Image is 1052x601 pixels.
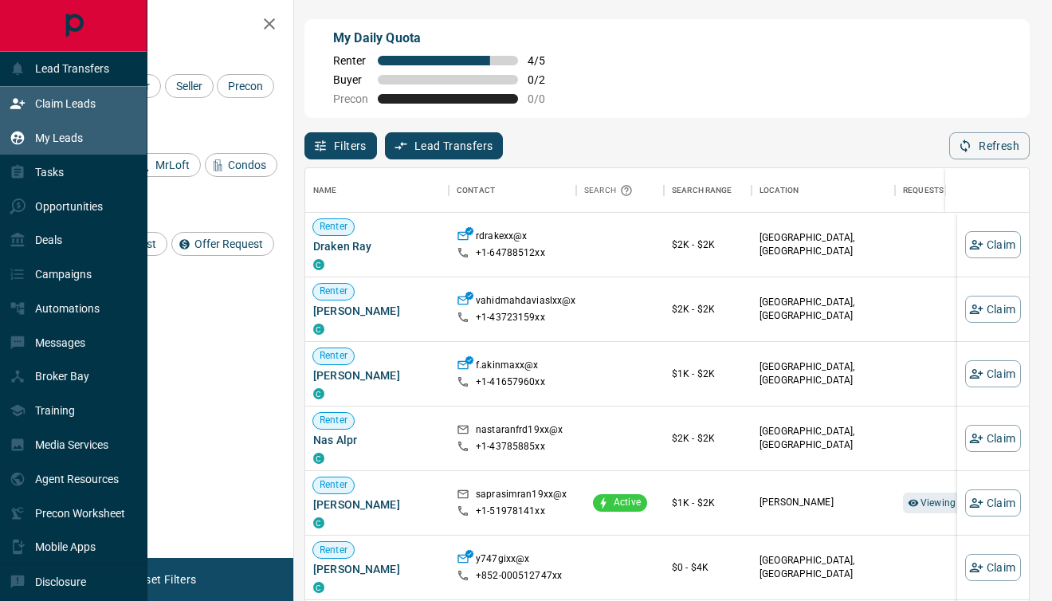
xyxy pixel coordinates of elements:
[528,73,563,86] span: 0 / 2
[217,74,274,98] div: Precon
[51,16,277,35] h2: Filters
[304,132,377,159] button: Filters
[672,496,744,510] p: $1K - $2K
[760,168,799,213] div: Location
[189,238,269,250] span: Offer Request
[760,296,887,323] p: [GEOGRAPHIC_DATA], [GEOGRAPHIC_DATA]
[760,360,887,387] p: [GEOGRAPHIC_DATA], [GEOGRAPHIC_DATA]
[313,259,324,270] div: condos.ca
[132,153,201,177] div: MrLoft
[476,311,545,324] p: +1- 43723159xx
[965,425,1021,452] button: Claim
[528,54,563,67] span: 4 / 5
[476,440,545,454] p: +1- 43785885xx
[672,238,744,252] p: $2K - $2K
[903,493,1013,513] div: Viewing Request (2)
[313,453,324,464] div: condos.ca
[333,92,368,105] span: Precon
[672,168,732,213] div: Search Range
[965,489,1021,517] button: Claim
[222,159,272,171] span: Condos
[222,80,269,92] span: Precon
[313,324,324,335] div: condos.ca
[313,414,354,427] span: Renter
[313,561,441,577] span: [PERSON_NAME]
[949,132,1030,159] button: Refresh
[476,552,529,569] p: y747gixx@x
[313,349,354,363] span: Renter
[333,73,368,86] span: Buyer
[313,517,324,528] div: condos.ca
[965,554,1021,581] button: Claim
[150,159,195,171] span: MrLoft
[476,246,545,260] p: +1- 64788512xx
[313,285,354,298] span: Renter
[903,168,944,213] div: Requests
[920,497,1008,509] span: Viewing Request
[528,92,563,105] span: 0 / 0
[171,232,274,256] div: Offer Request
[171,80,208,92] span: Seller
[476,488,567,505] p: saprasimran19xx@x
[672,302,744,316] p: $2K - $2K
[385,132,504,159] button: Lead Transfers
[672,431,744,446] p: $2K - $2K
[313,582,324,593] div: condos.ca
[760,231,887,258] p: [GEOGRAPHIC_DATA], [GEOGRAPHIC_DATA]
[584,168,637,213] div: Search
[313,544,354,557] span: Renter
[760,496,887,509] p: [PERSON_NAME]
[121,566,206,593] button: Reset Filters
[760,554,887,581] p: [GEOGRAPHIC_DATA], [GEOGRAPHIC_DATA]
[313,220,354,234] span: Renter
[449,168,576,213] div: Contact
[965,296,1021,323] button: Claim
[752,168,895,213] div: Location
[672,367,744,381] p: $1K - $2K
[165,74,214,98] div: Seller
[476,505,545,518] p: +1- 51978141xx
[313,168,337,213] div: Name
[205,153,277,177] div: Condos
[965,360,1021,387] button: Claim
[664,168,752,213] div: Search Range
[333,29,563,48] p: My Daily Quota
[476,569,562,583] p: +852- 000512747xx
[313,478,354,492] span: Renter
[476,230,527,246] p: rdrakexx@x
[476,359,539,375] p: f.akinmaxx@x
[965,231,1021,258] button: Claim
[760,425,887,452] p: [GEOGRAPHIC_DATA], [GEOGRAPHIC_DATA]
[313,497,441,513] span: [PERSON_NAME]
[333,54,368,67] span: Renter
[457,168,495,213] div: Contact
[313,303,441,319] span: [PERSON_NAME]
[313,367,441,383] span: [PERSON_NAME]
[476,423,563,440] p: nastaranfrd19xx@x
[313,432,441,448] span: Nas Alpr
[476,375,545,389] p: +1- 41657960xx
[313,388,324,399] div: condos.ca
[672,560,744,575] p: $0 - $4K
[476,294,575,311] p: vahidmahdaviaslxx@x
[305,168,449,213] div: Name
[607,496,647,509] span: Active
[313,238,441,254] span: Draken Ray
